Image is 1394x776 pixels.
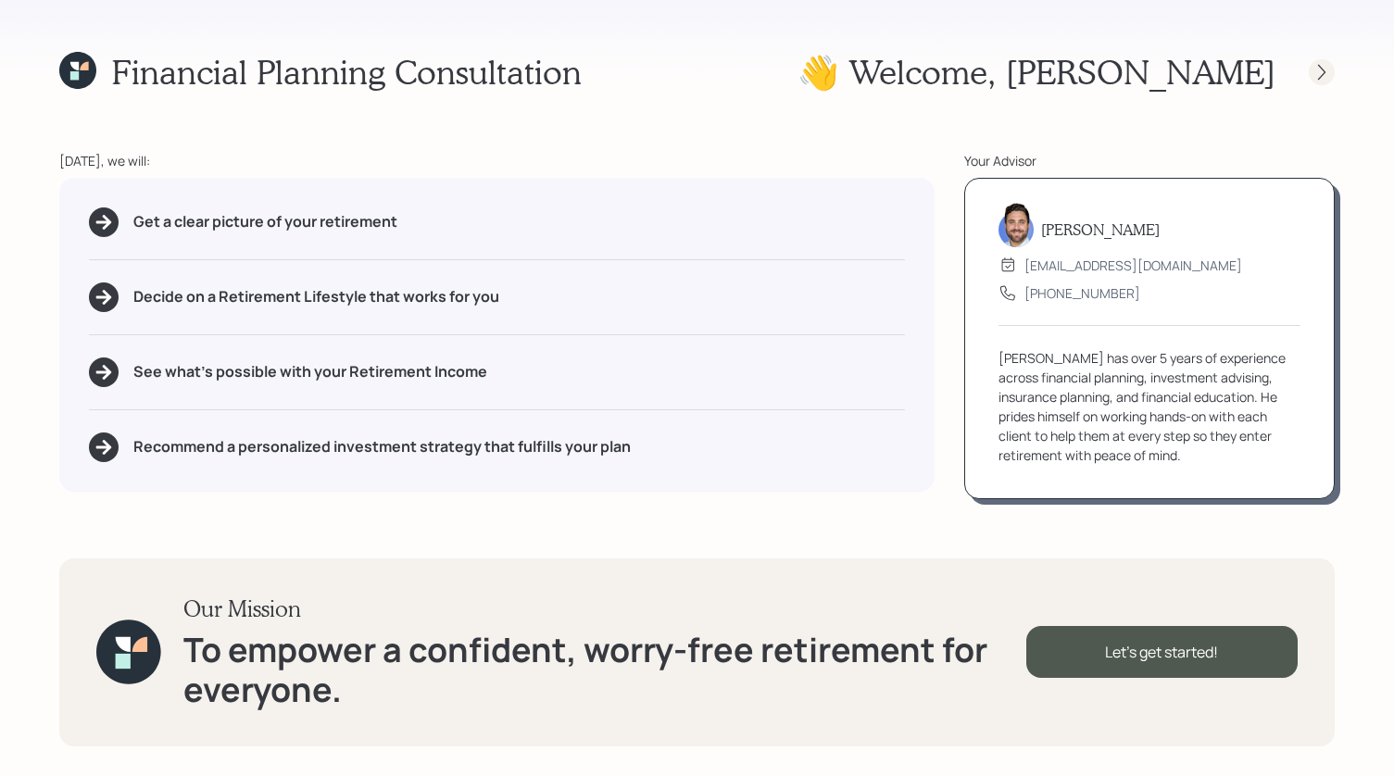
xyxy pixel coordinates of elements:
h5: Decide on a Retirement Lifestyle that works for you [133,288,499,306]
div: [PERSON_NAME] has over 5 years of experience across financial planning, investment advising, insu... [998,348,1300,465]
img: michael-russo-headshot.png [998,203,1034,247]
h3: Our Mission [183,595,1026,622]
div: [DATE], we will: [59,151,935,170]
h5: Recommend a personalized investment strategy that fulfills your plan [133,438,631,456]
h1: To empower a confident, worry-free retirement for everyone. [183,630,1026,709]
h5: [PERSON_NAME] [1041,220,1160,238]
h1: Financial Planning Consultation [111,52,582,92]
div: [PHONE_NUMBER] [1024,283,1140,303]
h1: 👋 Welcome , [PERSON_NAME] [797,52,1275,92]
h5: Get a clear picture of your retirement [133,213,397,231]
div: Let's get started! [1026,626,1298,678]
div: [EMAIL_ADDRESS][DOMAIN_NAME] [1024,256,1242,275]
div: Your Advisor [964,151,1335,170]
h5: See what's possible with your Retirement Income [133,363,487,381]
